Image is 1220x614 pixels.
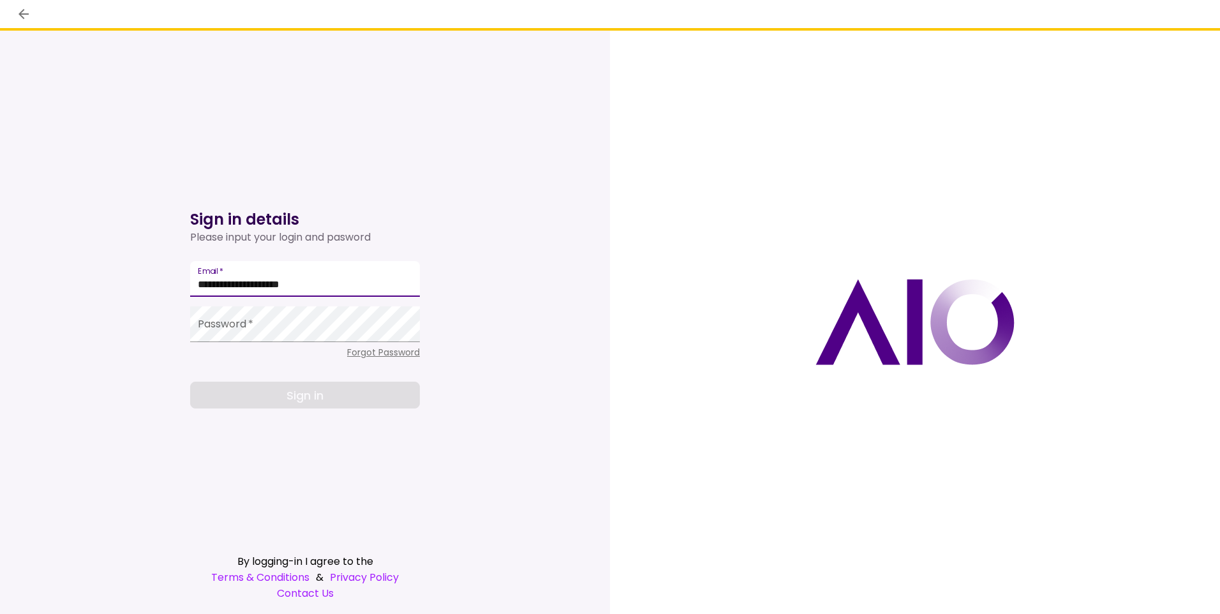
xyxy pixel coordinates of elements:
[190,230,420,245] div: Please input your login and pasword
[190,569,420,585] div: &
[190,382,420,408] button: Sign in
[347,346,420,359] span: Forgot Password
[815,279,1015,365] img: AIO logo
[13,3,34,25] button: back
[190,585,420,601] a: Contact Us
[330,569,399,585] a: Privacy Policy
[190,209,420,230] h1: Sign in details
[190,553,420,569] div: By logging-in I agree to the
[198,266,223,276] label: Email
[211,569,309,585] a: Terms & Conditions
